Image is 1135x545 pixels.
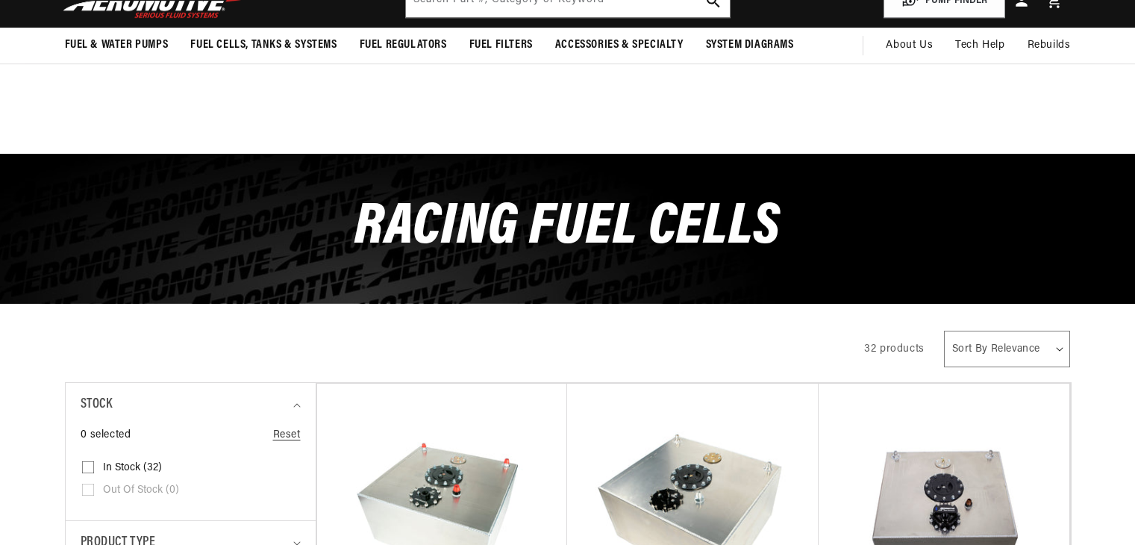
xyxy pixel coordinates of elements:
[469,37,533,53] span: Fuel Filters
[179,28,348,63] summary: Fuel Cells, Tanks & Systems
[65,37,169,53] span: Fuel & Water Pumps
[103,461,162,475] span: In stock (32)
[360,37,447,53] span: Fuel Regulators
[458,28,544,63] summary: Fuel Filters
[875,28,944,63] a: About Us
[1028,37,1071,54] span: Rebuilds
[54,28,180,63] summary: Fuel & Water Pumps
[81,427,131,443] span: 0 selected
[81,394,113,416] span: Stock
[886,40,933,51] span: About Us
[103,484,179,497] span: Out of stock (0)
[555,37,684,53] span: Accessories & Specialty
[81,383,301,427] summary: Stock (0 selected)
[944,28,1016,63] summary: Tech Help
[695,28,805,63] summary: System Diagrams
[354,199,781,258] span: Racing Fuel Cells
[864,343,925,355] span: 32 products
[544,28,695,63] summary: Accessories & Specialty
[1016,28,1082,63] summary: Rebuilds
[273,427,301,443] a: Reset
[955,37,1004,54] span: Tech Help
[190,37,337,53] span: Fuel Cells, Tanks & Systems
[706,37,794,53] span: System Diagrams
[348,28,458,63] summary: Fuel Regulators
